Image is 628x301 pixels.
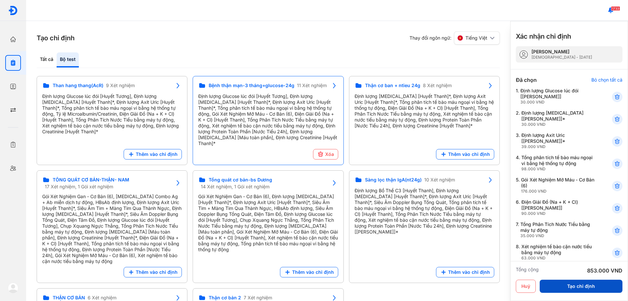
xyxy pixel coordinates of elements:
[521,244,596,261] div: Xét nghiệm tế bào cặn nước tiểu bằng máy tự động
[516,132,596,149] div: 3.
[313,149,338,160] button: Xóa
[448,151,490,157] span: Thêm vào chỉ định
[42,93,182,135] div: Định lượng Glucose lúc đói [Huyết Tương], Định lượng [MEDICAL_DATA] [Huyết Thanh]*, Định lượng Ax...
[465,35,487,41] span: Tiếng Việt
[521,166,596,172] div: 98.000 VND
[410,31,500,45] div: Thay đổi ngôn ngữ:
[53,295,85,301] span: THẬN CƠ BẢN
[209,177,272,183] span: Tổng quát cơ bản-bs Dương
[521,211,596,216] div: 90.000 VND
[106,83,135,88] span: 9 Xét nghiệm
[280,267,338,277] button: Thêm vào chỉ định
[521,132,596,149] div: Định lượng Axit Uric [[PERSON_NAME]]*
[201,184,270,190] span: 14 Xét nghiệm, 1 Gói xét nghiệm
[520,88,596,105] div: Định lượng Glucose lúc đói [[PERSON_NAME]]
[521,144,596,149] div: 39.000 VND
[516,76,537,84] div: Đã chọn
[591,77,622,83] div: Bỏ chọn tất cả
[521,177,596,194] div: Gói Xét Nghiệm Mỡ Máu - Cơ Bản (6)
[532,49,592,55] div: [PERSON_NAME]
[53,177,129,183] span: TỔNG QUÁT CƠ BẢN-THẬN- NAM
[88,295,116,301] span: 6 Xét nghiệm
[8,283,18,293] img: logo
[355,188,494,235] div: Định lượng Bổ Thể C3 [Huyết Thanh], Định lượng [MEDICAL_DATA] [Huyết Thanh]*, Định lượng Axit Uri...
[516,88,596,105] div: 1.
[45,184,113,190] span: 17 Xét nghiệm, 1 Gói xét nghiệm
[516,221,596,238] div: 7.
[37,33,75,43] h3: Tạo chỉ định
[423,83,452,88] span: 8 Xét nghiệm
[124,149,182,160] button: Thêm vào chỉ định
[8,6,18,15] img: logo
[516,280,536,293] button: Huỷ
[516,244,596,261] div: 8.
[37,52,57,67] div: Tất cả
[520,100,596,105] div: 30.000 VND
[42,194,182,264] div: Gói Xét Nghiệm Gan - Cơ Bản (6), [MEDICAL_DATA] Combo Ag + Ab miễn dịch tự động, HBsAb định lượng...
[198,93,338,146] div: Định lượng Glucose lúc đói [Huyết Tương], Định lượng [MEDICAL_DATA] [Huyết Thanh]*, Định lượng Ax...
[611,6,620,11] span: 1733
[244,295,272,301] span: 7 Xét nghiệm
[516,199,596,216] div: 6.
[448,269,490,275] span: Thêm vào chỉ định
[516,32,571,41] h3: Xác nhận chỉ định
[292,269,334,275] span: Thêm vào chỉ định
[516,110,596,127] div: 2.
[521,255,596,261] div: 63.000 VND
[136,269,178,275] span: Thêm vào chỉ định
[521,110,596,127] div: Định lượng [MEDICAL_DATA] [[PERSON_NAME]]*
[355,93,494,129] div: Định lượng [MEDICAL_DATA] [Huyết Thanh]*, Định lượng Axit Uric [Huyết Thanh]*, Tổng phân tích tế ...
[57,52,79,67] div: Bộ test
[516,267,539,274] div: Tổng cộng
[325,151,334,157] span: Xóa
[532,55,592,60] div: [DEMOGRAPHIC_DATA] - [DATE]
[436,149,494,160] button: Thêm vào chỉ định
[365,177,422,183] span: Sàng lọc thận IgA(nt24g)
[53,83,103,88] span: Than hang thang(AcR)
[424,177,455,183] span: 10 Xét nghiệm
[520,233,596,238] div: 35.000 VND
[198,194,338,253] div: Gói Xét Nghiệm Gan - Cơ Bản (6), Định lượng [MEDICAL_DATA] [Huyết Thanh]*, Định lượng Axit Uric [...
[516,155,596,172] div: 4.
[521,122,596,127] div: 30.000 VND
[209,295,241,301] span: Thận cơ bản 2
[521,189,596,194] div: 176.000 VND
[521,155,596,172] div: Tổng phân tích tế bào máu ngoại vi bằng hệ thống tự động
[540,280,622,293] button: Tạo chỉ định
[297,83,327,88] span: 11 Xét nghiệm
[521,199,596,216] div: Điện Giải Đồ (Na + K + Cl) [[PERSON_NAME]]
[365,83,420,88] span: Thận cơ ban + ntieu 24g
[587,267,622,274] div: 853.000 VND
[136,151,178,157] span: Thêm vào chỉ định
[436,267,494,277] button: Thêm vào chỉ định
[520,221,596,238] div: Tổng Phân Tích Nước Tiểu bằng máy tự động
[516,177,596,194] div: 5.
[209,83,294,88] span: Bệnh thận mạn-3 tháng+glucose-24g
[124,267,182,277] button: Thêm vào chỉ định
